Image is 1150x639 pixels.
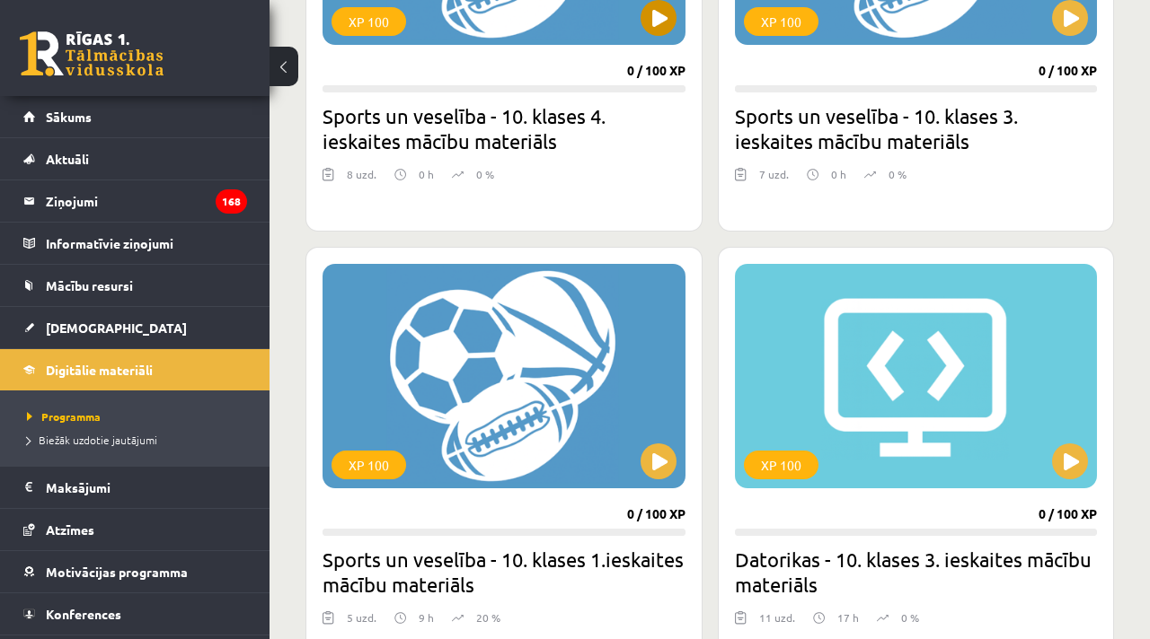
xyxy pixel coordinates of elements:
span: Aktuāli [46,151,89,167]
h2: Datorikas - 10. klases 3. ieskaites mācību materiāls [735,547,1098,597]
span: Programma [27,409,101,424]
legend: Maksājumi [46,467,247,508]
p: 0 % [901,609,919,626]
div: 8 uzd. [347,166,376,193]
legend: Ziņojumi [46,180,247,222]
i: 168 [216,189,247,214]
p: 9 h [419,609,434,626]
a: Digitālie materiāli [23,349,247,390]
a: Rīgas 1. Tālmācības vidusskola [20,31,164,76]
div: 7 uzd. [759,166,789,193]
span: Motivācijas programma [46,564,188,580]
div: XP 100 [332,7,406,36]
p: 0 % [476,166,494,182]
a: Ziņojumi168 [23,180,247,222]
span: [DEMOGRAPHIC_DATA] [46,319,187,336]
p: 17 h [837,609,859,626]
p: 0 h [831,166,846,182]
legend: Informatīvie ziņojumi [46,223,247,264]
a: Mācību resursi [23,265,247,306]
a: Biežāk uzdotie jautājumi [27,432,252,448]
h2: Sports un veselība - 10. klases 1.ieskaites mācību materiāls [323,547,686,597]
div: 5 uzd. [347,609,376,636]
a: Programma [27,408,252,425]
a: Maksājumi [23,467,247,508]
h2: Sports un veselība - 10. klases 3. ieskaites mācību materiāls [735,103,1098,153]
a: [DEMOGRAPHIC_DATA] [23,307,247,348]
p: 0 h [419,166,434,182]
span: Digitālie materiāli [46,362,153,378]
a: Atzīmes [23,509,247,550]
p: 20 % [476,609,500,626]
div: XP 100 [744,451,818,479]
span: Atzīmes [46,521,94,538]
span: Biežāk uzdotie jautājumi [27,433,157,447]
div: 11 uzd. [759,609,795,636]
h2: Sports un veselība - 10. klases 4. ieskaites mācību materiāls [323,103,686,153]
span: Mācību resursi [46,277,133,293]
a: Aktuāli [23,138,247,179]
a: Konferences [23,593,247,635]
p: 0 % [889,166,907,182]
div: XP 100 [332,451,406,479]
a: Motivācijas programma [23,551,247,592]
span: Sākums [46,109,92,125]
div: XP 100 [744,7,818,36]
a: Sākums [23,96,247,137]
span: Konferences [46,606,121,622]
a: Informatīvie ziņojumi [23,223,247,264]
